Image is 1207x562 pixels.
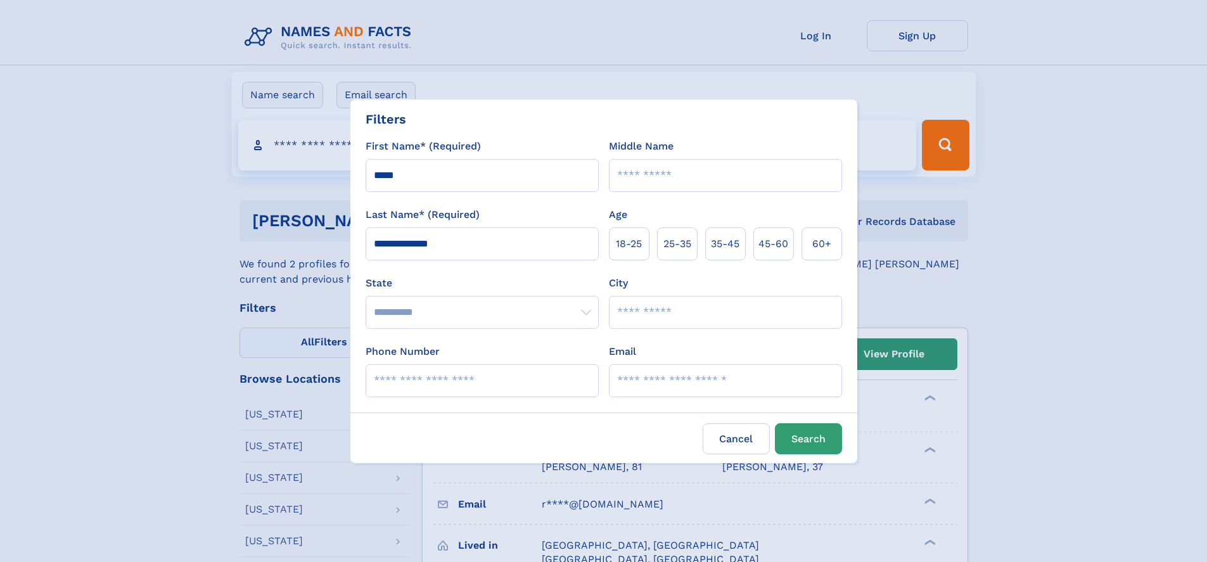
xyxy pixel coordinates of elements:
span: 25‑35 [663,236,691,252]
button: Search [775,423,842,454]
div: Filters [366,110,406,129]
label: Cancel [703,423,770,454]
label: State [366,276,599,291]
label: Phone Number [366,344,440,359]
span: 45‑60 [758,236,788,252]
span: 35‑45 [711,236,739,252]
span: 18‑25 [616,236,642,252]
label: City [609,276,628,291]
label: Middle Name [609,139,674,154]
label: Email [609,344,636,359]
span: 60+ [812,236,831,252]
label: Age [609,207,627,222]
label: First Name* (Required) [366,139,481,154]
label: Last Name* (Required) [366,207,480,222]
